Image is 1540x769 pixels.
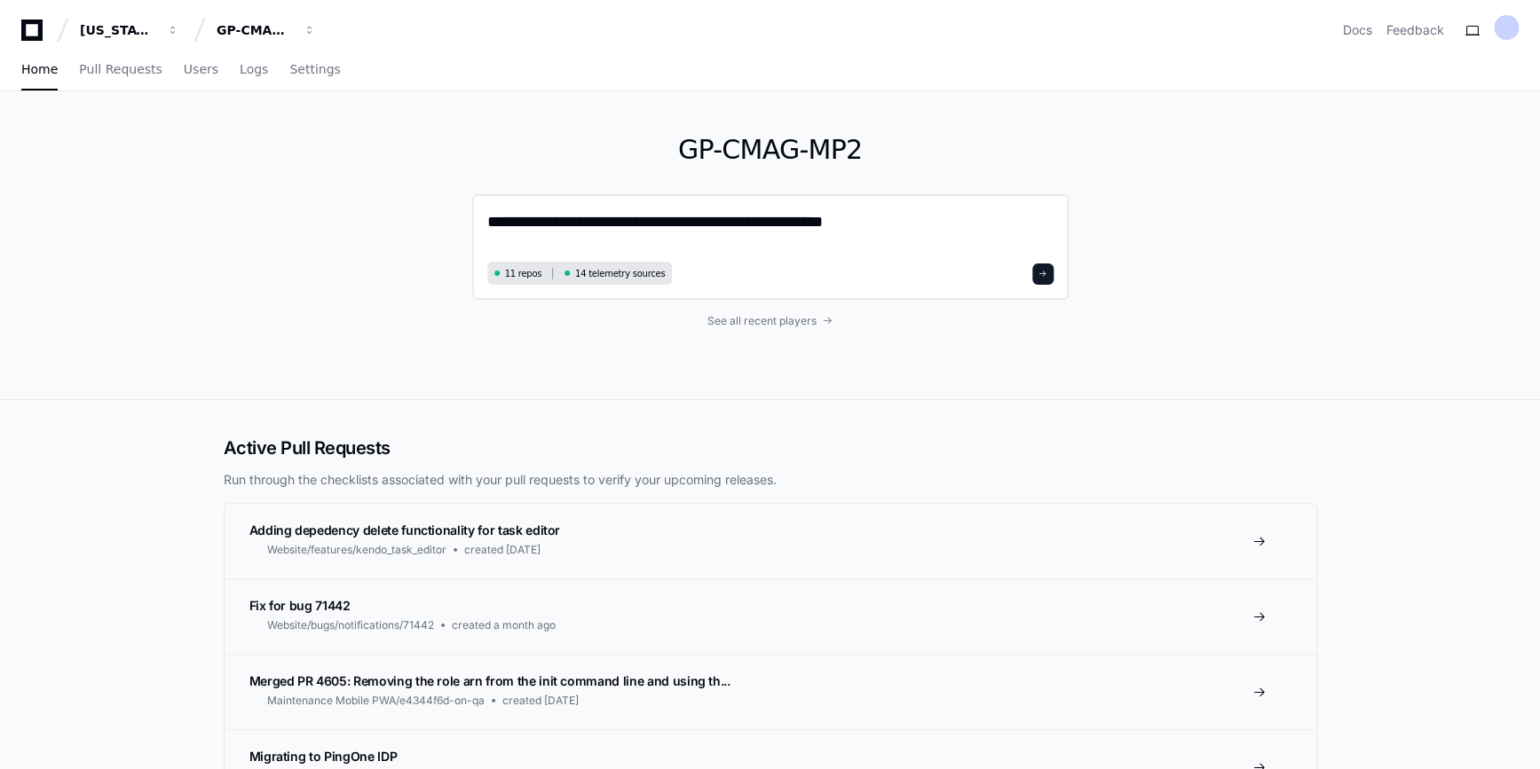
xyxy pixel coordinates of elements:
span: Website/bugs/notifications/71442 [267,618,434,632]
button: [US_STATE] Pacific [73,14,186,46]
span: created [DATE] [502,694,579,708]
span: Migrating to PingOne IDP [249,749,398,764]
button: Feedback [1386,21,1444,39]
a: Logs [240,50,268,90]
p: Run through the checklists associated with your pull requests to verify your upcoming releases. [224,471,1317,489]
span: Home [21,64,58,75]
span: created [DATE] [464,543,541,557]
a: Fix for bug 71442Website/bugs/notifications/71442created a month ago [225,578,1316,654]
span: 14 telemetry sources [575,267,665,280]
a: Home [21,50,58,90]
span: See all recent players [707,314,817,328]
button: GP-CMAG-MP2 [209,14,323,46]
span: Fix for bug 71442 [249,598,351,613]
span: Pull Requests [79,64,162,75]
div: [US_STATE] Pacific [80,21,156,39]
a: Users [184,50,218,90]
div: GP-CMAG-MP2 [217,21,293,39]
span: created a month ago [452,618,556,632]
h2: Active Pull Requests [224,436,1317,460]
a: Pull Requests [79,50,162,90]
span: 11 repos [505,267,542,280]
span: Maintenance Mobile PWA/e4344f6d-on-qa [267,694,485,708]
a: See all recent players [472,314,1069,328]
span: Logs [240,64,268,75]
a: Adding depedency delete functionality for task editorWebsite/features/kendo_task_editorcreated [D... [225,504,1316,578]
span: Adding depedency delete functionality for task editor [249,522,560,538]
h1: GP-CMAG-MP2 [472,134,1069,166]
a: Docs [1343,21,1372,39]
a: Settings [289,50,340,90]
span: Users [184,64,218,75]
a: Merged PR 4605: Removing the role arn from the init command line and using th...Maintenance Mobil... [225,654,1316,729]
span: Settings [289,64,340,75]
span: Website/features/kendo_task_editor [267,543,446,557]
span: Merged PR 4605: Removing the role arn from the init command line and using th... [249,673,731,688]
